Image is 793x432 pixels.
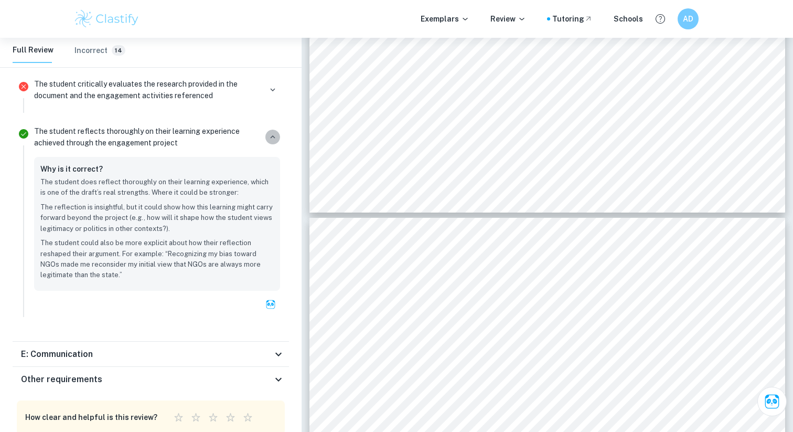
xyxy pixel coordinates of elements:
[757,387,787,416] button: Ask Clai
[17,128,30,140] svg: Correct
[365,127,728,136] span: largely in the Global South (UNESCO 2022). This gap is political because it reflects not just res...
[40,238,274,281] p: The student could also be more explicit about how their reflection reshaped their argument. For e...
[365,54,728,63] span: sustainable development (UNESCO 2016). SDG 4 crystallizes this by committing states to provide
[34,125,261,149] p: The student reflects thoroughly on their learning experience achieved through the engagement project
[421,13,469,25] p: Exemplars
[261,295,280,314] button: Ask Clai
[678,8,699,29] button: AD
[21,348,93,361] h6: E: Communication
[13,367,289,392] div: Other requirements
[393,29,728,39] span: Literacy is a global, political issue, as it functions as both a human right and a cornerstone of
[614,13,643,25] a: Schools
[265,299,276,310] img: clai.svg
[40,177,274,198] p: The student does reflect thoroughly on their learning experience, which is one of the draft’s rea...
[40,163,103,175] h6: Why is it correct?
[73,8,140,29] img: Clastify logo
[651,10,669,28] button: Help and Feedback
[365,422,728,431] span: (BMC 2021). ASER surveys reveal many Grade 5 students cannot read Grade 2 texts, exposing a deep
[552,13,593,25] a: Tutoring
[17,80,30,93] svg: Incorrect
[40,202,274,234] p: The reflection is insightful, but it could show how this learning might carry forward beyond the ...
[490,13,526,25] p: Review
[74,45,108,56] h6: Incorrect
[365,78,728,87] span: inclusive and equitable quality education (UN 2025), yet progress remains uneven (UNESCO 2016).
[682,13,694,25] h6: AD
[112,47,125,55] span: 14
[21,373,102,386] h6: Other requirements
[365,324,596,334] span: measure of state capacity, citizenship, and sovereignty (Sen 1999).
[13,38,53,63] button: Full Review
[13,342,289,367] div: E: Communication
[34,78,261,101] p: The student critically evaluates the research provided in the document and the engagement activit...
[365,300,765,310] span: responsibility to guarantee fundamental capabilities ([PERSON_NAME] 2009). Literacy, therefore, b...
[365,102,728,112] span: UNESCO estimates that more than 763 million adults worldwide still lack basic literacy, concentrated
[393,349,728,359] span: Mumbai illustrates these tensions vividly. Despite an overall literacy rate above 86%, sharp
[25,412,157,423] h6: How clear and helpful is this review?
[365,373,728,383] span: divides exist; wherein, private schools achieve near-universal literacy, while municipal schools ...
[365,276,728,285] span: scarcity but also questions of legitimacy: whether governments are perceived as fulfilling their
